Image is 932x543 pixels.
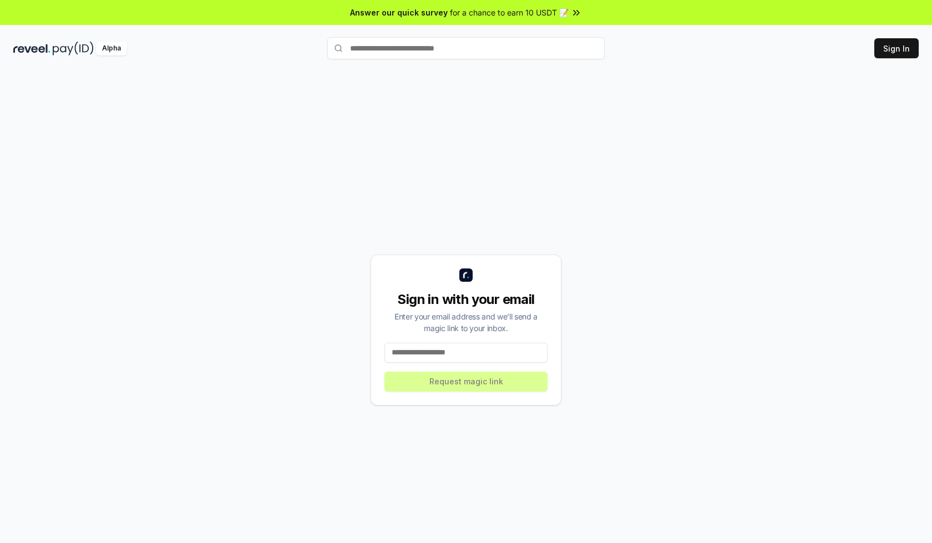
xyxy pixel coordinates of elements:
[384,311,548,334] div: Enter your email address and we’ll send a magic link to your inbox.
[459,268,473,282] img: logo_small
[96,42,127,55] div: Alpha
[874,38,919,58] button: Sign In
[450,7,569,18] span: for a chance to earn 10 USDT 📝
[53,42,94,55] img: pay_id
[384,291,548,308] div: Sign in with your email
[13,42,50,55] img: reveel_dark
[350,7,448,18] span: Answer our quick survey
